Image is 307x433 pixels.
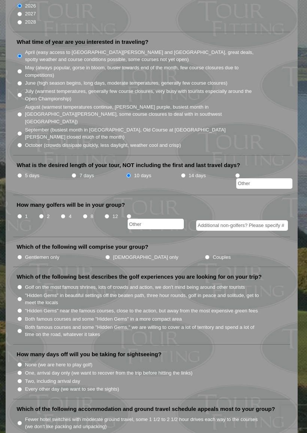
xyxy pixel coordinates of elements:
label: 1 [25,213,28,220]
label: July (warmest temperatures, generally few course closures, very busy with tourists especially aro... [25,88,259,102]
label: Two, including arrival day [25,378,80,385]
label: Gentlemen only [25,254,60,261]
label: What is the desired length of your tour, NOT including the first and last travel days? [17,161,240,169]
label: One, arrival day only (we want to recover from the trip before hitting the links) [25,369,192,377]
label: 5 days [25,172,40,179]
input: Other [128,219,184,229]
label: 14 days [189,172,206,179]
input: Other [236,178,292,189]
label: How many golfers will be in your group? [17,201,125,209]
label: 2028 [25,18,36,26]
label: 12 [113,213,118,220]
label: 7 days [79,172,94,179]
label: Both famous courses and some "Hidden Gems" in a more compact area [25,315,182,323]
label: Which of the following will comprise your group? [17,243,149,251]
label: [DEMOGRAPHIC_DATA] only [113,254,178,261]
label: Fewer hotel switches with moderate ground travel, some 1 1/2 to 2 1/2 hour drives each way to the... [25,416,259,430]
label: September (busiest month in [GEOGRAPHIC_DATA], Old Course at [GEOGRAPHIC_DATA][PERSON_NAME] close... [25,126,259,141]
label: 4 [69,213,72,220]
label: What time of year are you interested in traveling? [17,38,149,46]
label: April (easy access to [GEOGRAPHIC_DATA][PERSON_NAME] and [GEOGRAPHIC_DATA], great deals, spotty w... [25,49,259,63]
label: June (high season begins, long days, moderate temperatures, generally few course closures) [25,79,228,87]
label: 8 [91,213,93,220]
label: August (warmest temperatures continue, [PERSON_NAME] purple, busiest month in [GEOGRAPHIC_DATA][P... [25,103,259,125]
label: 2026 [25,2,36,10]
label: None (we are here to play golf) [25,361,92,369]
label: 2 [47,213,49,220]
label: Which of the following accommodation and ground travel schedule appeals most to your group? [17,405,275,413]
label: 2027 [25,10,36,18]
label: "Hidden Gems" in beautiful settings off the beaten path, three hour rounds, golf in peace and sol... [25,292,259,306]
label: 10 days [134,172,151,179]
label: Couples [213,254,231,261]
label: "Hidden Gems" near the famous courses, close to the action, but away from the most expensive gree... [25,307,258,315]
label: How many days off will you be taking for sightseeing? [17,351,162,358]
label: May (always popular, gorse in bloom, busier towards end of the month, few course closures due to ... [25,64,259,79]
label: Golf on the most famous shrines, lots of crowds and action, we don't mind being around other tour... [25,284,245,291]
label: Which of the following best describes the golf experiences you are looking for on your trip? [17,273,262,281]
input: Additional non-golfers? Please specify # [196,220,288,231]
label: October (crowds dissipate quickly, less daylight, weather cool and crisp) [25,142,181,149]
label: Both famous courses and some "Hidden Gems," we are willing to cover a lot of territory and spend ... [25,324,259,338]
label: Every other day (we want to see the sights) [25,385,119,393]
